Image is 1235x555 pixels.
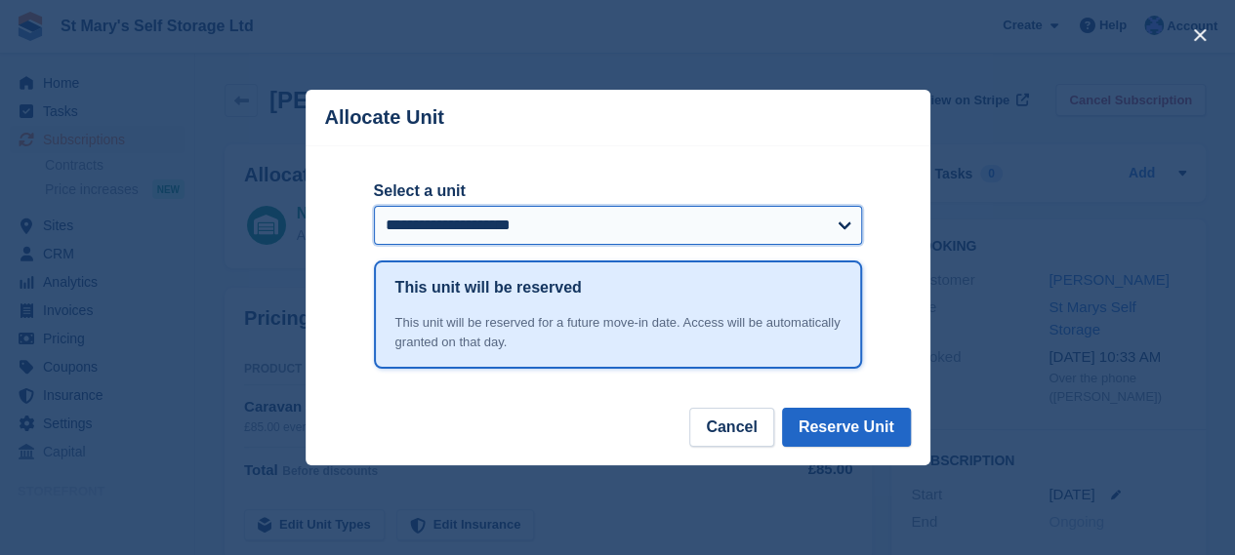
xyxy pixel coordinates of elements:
[395,276,582,299] h1: This unit will be reserved
[689,408,773,447] button: Cancel
[374,179,862,203] label: Select a unit
[395,313,841,351] div: This unit will be reserved for a future move-in date. Access will be automatically granted on tha...
[325,106,444,129] p: Allocate Unit
[1184,20,1215,51] button: close
[782,408,911,447] button: Reserve Unit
